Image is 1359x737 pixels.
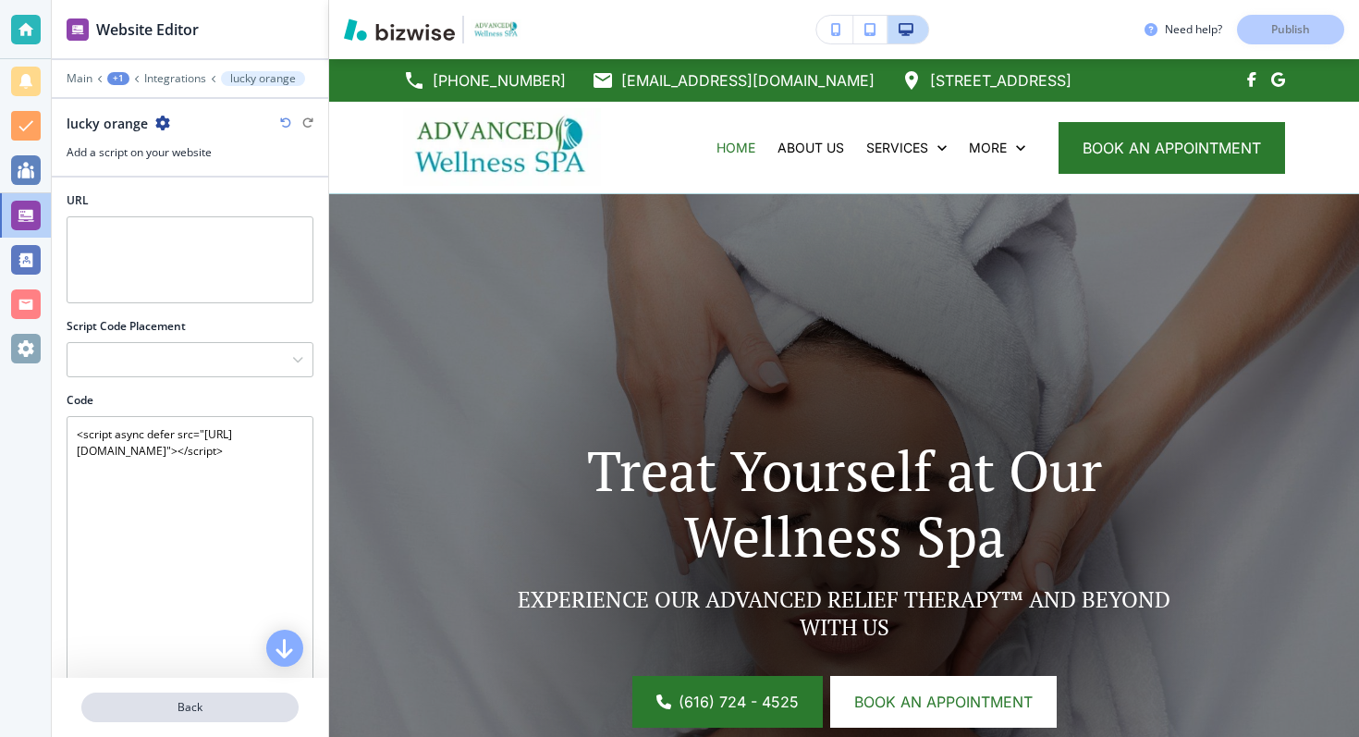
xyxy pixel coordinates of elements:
[81,693,299,722] button: Back
[900,67,1071,94] a: [STREET_ADDRESS]
[621,67,875,94] p: [EMAIL_ADDRESS][DOMAIN_NAME]
[505,437,1183,569] p: Treat Yourself at Our Wellness Spa
[679,691,799,713] span: (616) 724 - 4525
[83,699,297,716] p: Back
[67,318,186,335] h2: Script Code Placement
[1059,122,1285,174] button: book an appointment
[866,139,928,157] p: SERVICES
[632,676,823,728] a: (616) 724 - 4525
[230,72,296,85] p: lucky orange
[67,18,89,41] img: editor icon
[107,72,129,85] button: +1
[433,67,566,94] p: [PHONE_NUMBER]
[221,71,305,86] button: lucky orange
[930,67,1071,94] p: [STREET_ADDRESS]
[505,585,1183,641] p: EXPERIENCE OUR ADVANCED RELIEF THERAPY™ AND BEYOND WITH US
[1165,21,1222,38] h3: Need help?
[716,139,755,157] p: HOME
[67,192,89,209] h2: URL
[403,67,566,94] a: [PHONE_NUMBER]
[403,108,601,186] img: Advanced Wellness Spa
[592,67,875,94] a: [EMAIL_ADDRESS][DOMAIN_NAME]
[830,676,1057,728] button: Book an appointment
[344,18,455,41] img: Bizwise Logo
[1083,137,1261,159] span: book an appointment
[969,139,1007,157] p: More
[777,139,844,157] p: ABOUT US
[144,72,206,85] button: Integrations
[96,18,199,41] h2: Website Editor
[471,19,521,39] img: Your Logo
[67,114,148,133] h2: lucky orange
[67,392,93,409] h2: Code
[67,72,92,85] button: Main
[854,691,1033,713] span: Book an appointment
[67,144,313,161] h3: Add a script on your website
